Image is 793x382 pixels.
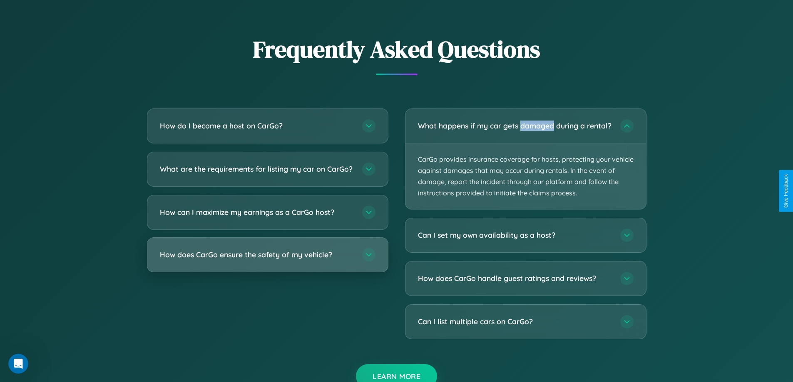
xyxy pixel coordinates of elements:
h3: What happens if my car gets damaged during a rental? [418,121,612,131]
div: Give Feedback [783,174,789,208]
h3: Can I list multiple cars on CarGo? [418,317,612,327]
h3: How does CarGo ensure the safety of my vehicle? [160,249,354,260]
iframe: Intercom live chat [8,354,28,374]
h3: Can I set my own availability as a host? [418,230,612,241]
h3: How does CarGo handle guest ratings and reviews? [418,274,612,284]
h2: Frequently Asked Questions [147,33,646,65]
h3: What are the requirements for listing my car on CarGo? [160,164,354,174]
h3: How do I become a host on CarGo? [160,121,354,131]
h3: How can I maximize my earnings as a CarGo host? [160,207,354,217]
p: CarGo provides insurance coverage for hosts, protecting your vehicle against damages that may occ... [405,143,646,209]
